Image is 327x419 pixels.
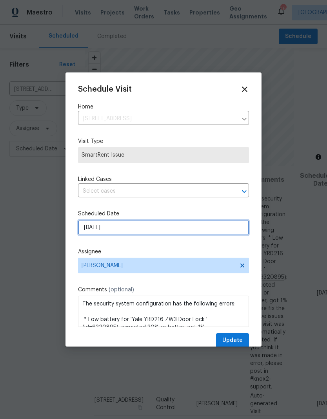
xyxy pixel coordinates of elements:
[78,185,227,197] input: Select cases
[78,220,249,235] input: M/D/YYYY
[78,175,112,183] span: Linked Cases
[239,186,250,197] button: Open
[216,333,249,348] button: Update
[78,296,249,327] textarea: The security system configuration has the following errors: * Low battery for 'Yale YRD216 ZW3 Do...
[78,137,249,145] label: Visit Type
[240,85,249,94] span: Close
[78,248,249,256] label: Assignee
[82,262,235,269] span: [PERSON_NAME]
[78,286,249,294] label: Comments
[109,287,134,293] span: (optional)
[78,113,237,125] input: Enter in an address
[78,103,249,111] label: Home
[78,85,132,93] span: Schedule Visit
[222,336,243,345] span: Update
[78,210,249,218] label: Scheduled Date
[82,151,245,159] span: SmartRent Issue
